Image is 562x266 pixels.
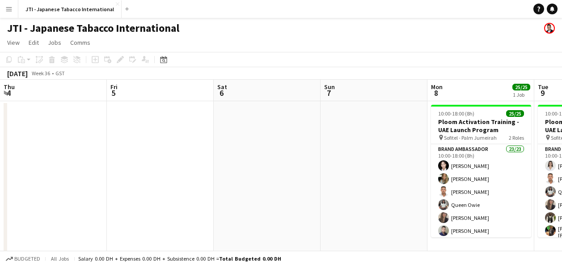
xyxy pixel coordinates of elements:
span: Mon [431,83,443,91]
span: All jobs [49,255,71,262]
span: 9 [537,88,548,98]
div: Salary 0.00 DH + Expenses 0.00 DH + Subsistence 0.00 DH = [78,255,281,262]
div: 1 Job [513,91,530,98]
span: Sat [217,83,227,91]
button: JTI - Japanese Tabacco International [18,0,122,18]
span: Comms [70,39,90,47]
span: Tue [538,83,548,91]
a: Edit [25,37,42,48]
span: Fri [110,83,118,91]
span: 4 [2,88,15,98]
span: View [7,39,20,47]
span: 7 [323,88,335,98]
app-job-card: 10:00-18:00 (8h)25/25Ploom Activation Training - UAE Launch Program Sofitel - Palm Jumeirah2 Role... [431,105,531,237]
span: Edit [29,39,39,47]
span: Week 36 [30,70,52,77]
div: GST [55,70,65,77]
h3: Ploom Activation Training - UAE Launch Program [431,118,531,134]
a: Comms [67,37,94,48]
div: [DATE] [7,69,28,78]
span: 5 [109,88,118,98]
span: Jobs [48,39,61,47]
span: 6 [216,88,227,98]
span: Total Budgeted 0.00 DH [219,255,281,262]
span: Thu [4,83,15,91]
span: 25/25 [512,84,530,90]
span: Sun [324,83,335,91]
span: Sofitel - Palm Jumeirah [444,134,497,141]
span: 10:00-18:00 (8h) [438,110,474,117]
span: 2 Roles [509,134,524,141]
span: Budgeted [14,256,40,262]
span: 25/25 [506,110,524,117]
a: Jobs [44,37,65,48]
h1: JTI - Japanese Tabacco International [7,21,179,35]
button: Budgeted [4,254,42,264]
app-user-avatar: munjaal choksi [544,23,555,34]
a: View [4,37,23,48]
span: 8 [430,88,443,98]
